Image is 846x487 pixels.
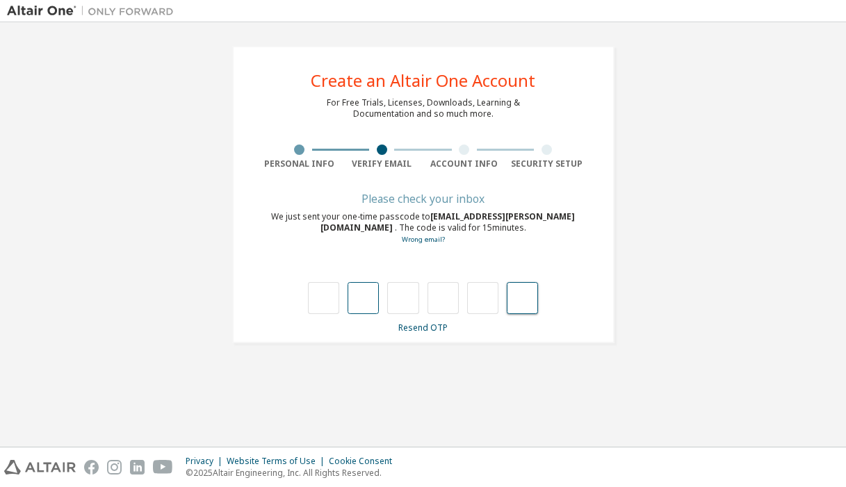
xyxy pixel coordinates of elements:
[84,460,99,474] img: facebook.svg
[329,456,400,467] div: Cookie Consent
[227,456,329,467] div: Website Terms of Use
[311,72,535,89] div: Create an Altair One Account
[107,460,122,474] img: instagram.svg
[320,211,576,233] span: [EMAIL_ADDRESS][PERSON_NAME][DOMAIN_NAME]
[402,235,445,244] a: Go back to the registration form
[259,211,588,245] div: We just sent your one-time passcode to . The code is valid for 15 minutes.
[7,4,181,18] img: Altair One
[505,158,588,170] div: Security Setup
[341,158,423,170] div: Verify Email
[398,322,448,333] a: Resend OTP
[130,460,145,474] img: linkedin.svg
[153,460,173,474] img: youtube.svg
[4,460,76,474] img: altair_logo.svg
[259,158,341,170] div: Personal Info
[259,195,588,203] div: Please check your inbox
[327,97,520,119] div: For Free Trials, Licenses, Downloads, Learning & Documentation and so much more.
[186,456,227,467] div: Privacy
[186,467,400,479] p: © 2025 Altair Engineering, Inc. All Rights Reserved.
[423,158,506,170] div: Account Info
